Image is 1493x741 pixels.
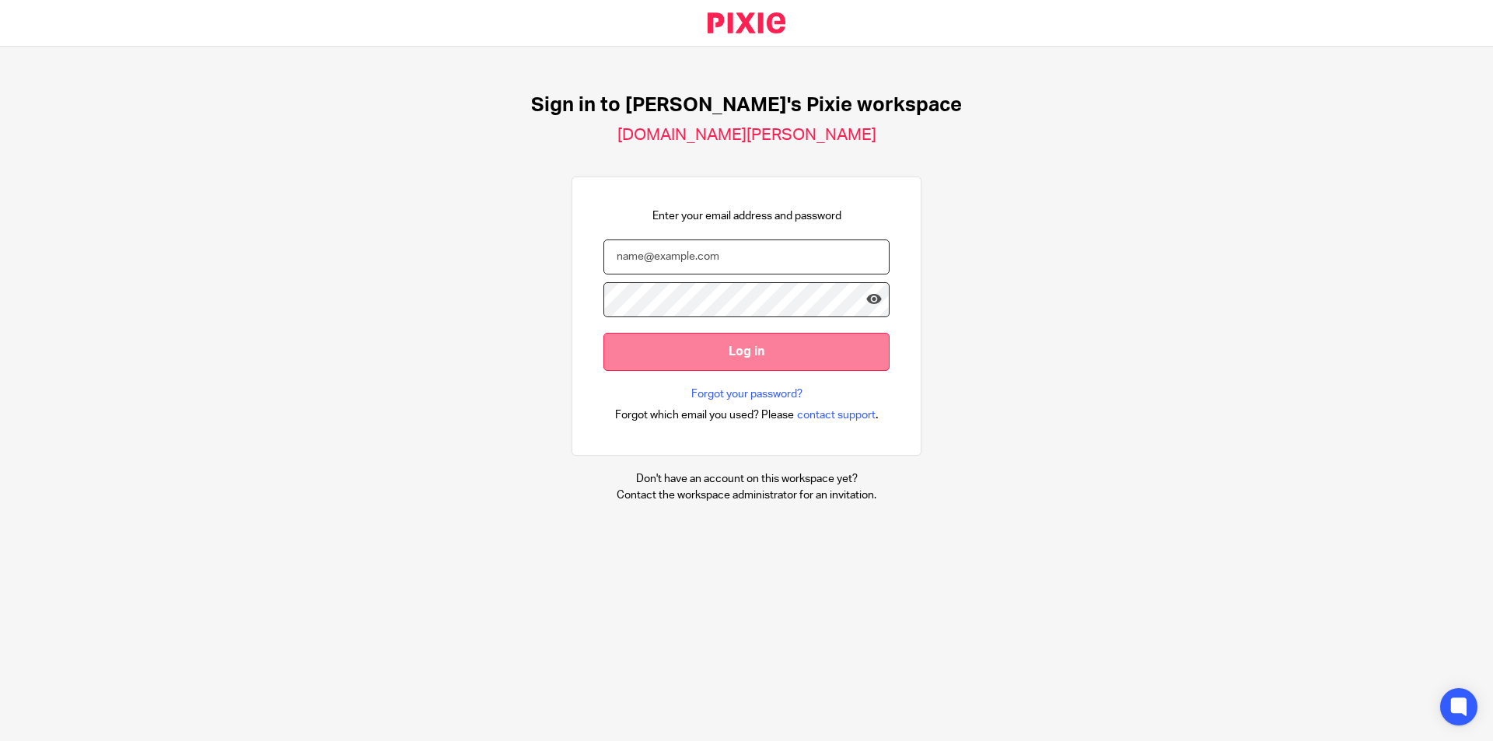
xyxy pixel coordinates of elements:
h1: Sign in to [PERSON_NAME]'s Pixie workspace [531,93,962,117]
p: Enter your email address and password [652,208,841,224]
input: Log in [603,333,890,371]
input: name@example.com [603,239,890,274]
div: . [615,406,879,424]
p: Contact the workspace administrator for an invitation. [617,488,876,503]
h2: [DOMAIN_NAME][PERSON_NAME] [617,125,876,145]
span: Forgot which email you used? Please [615,407,794,423]
span: contact support [797,407,876,423]
a: Forgot your password? [691,386,802,402]
p: Don't have an account on this workspace yet? [617,471,876,487]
